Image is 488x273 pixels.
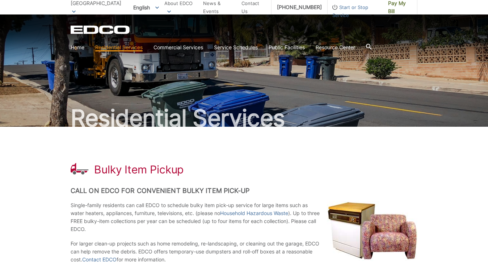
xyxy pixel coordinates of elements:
[71,201,417,233] p: Single-family residents can call EDCO to schedule bulky item pick-up service for large items such...
[327,201,417,261] img: Dishwasher, television and chair
[128,1,164,13] span: English
[214,43,258,51] a: Service Schedules
[82,256,117,264] a: Contact EDCO
[153,43,203,51] a: Commercial Services
[71,25,131,34] a: EDCD logo. Return to the homepage.
[316,43,355,51] a: Resource Center
[71,106,417,130] h2: Residential Services
[94,163,184,176] h1: Bulky Item Pickup
[95,43,143,51] a: Residential Services
[220,209,288,217] a: Household Hazardous Waste
[71,187,417,195] h2: Call on EDCO for Convenient Bulky Item Pick-up
[269,43,305,51] a: Public Facilities
[71,43,84,51] a: Home
[71,240,417,264] p: For larger clean-up projects such as home remodeling, re-landscaping, or cleaning out the garage,...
